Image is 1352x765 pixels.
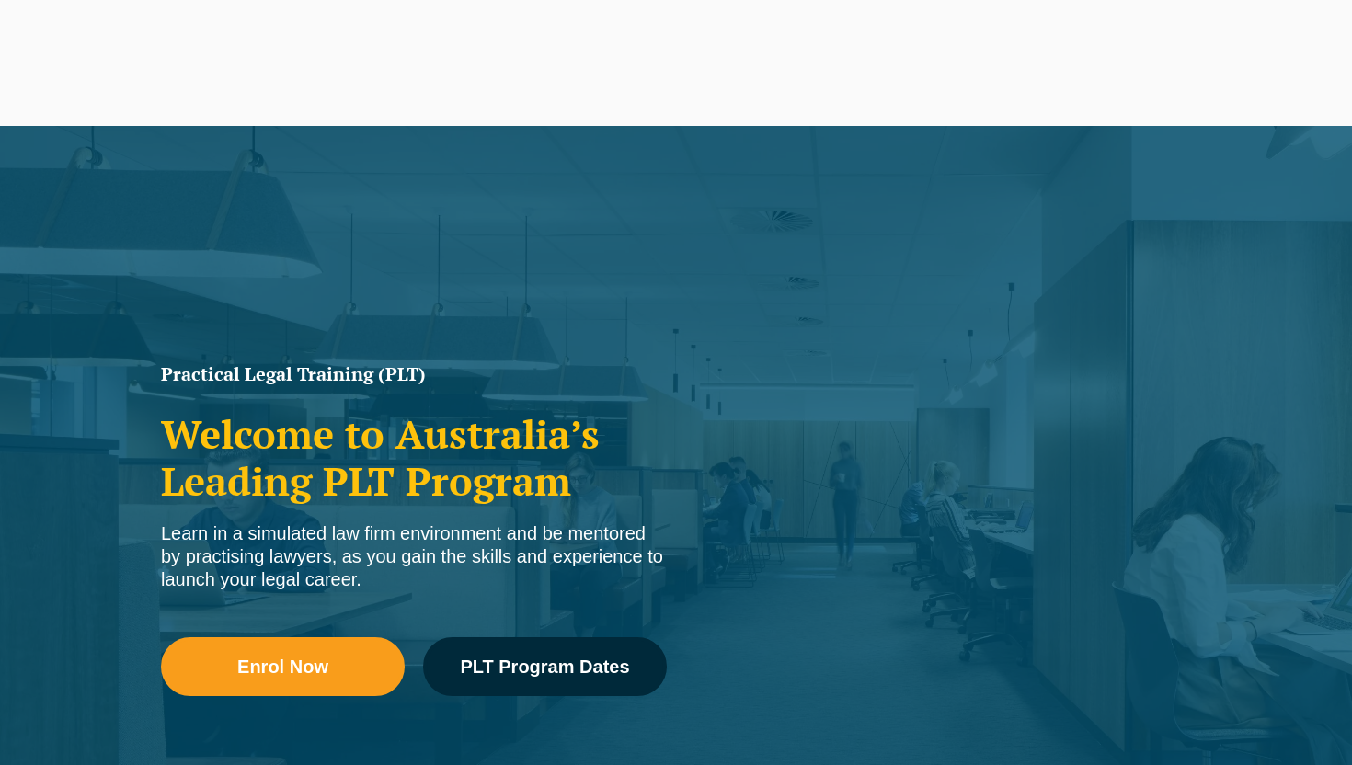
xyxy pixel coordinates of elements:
h1: Practical Legal Training (PLT) [161,365,667,383]
h2: Welcome to Australia’s Leading PLT Program [161,411,667,504]
a: Enrol Now [161,637,405,696]
span: PLT Program Dates [460,657,629,676]
a: PLT Program Dates [423,637,667,696]
div: Learn in a simulated law firm environment and be mentored by practising lawyers, as you gain the ... [161,522,667,591]
span: Enrol Now [237,657,328,676]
